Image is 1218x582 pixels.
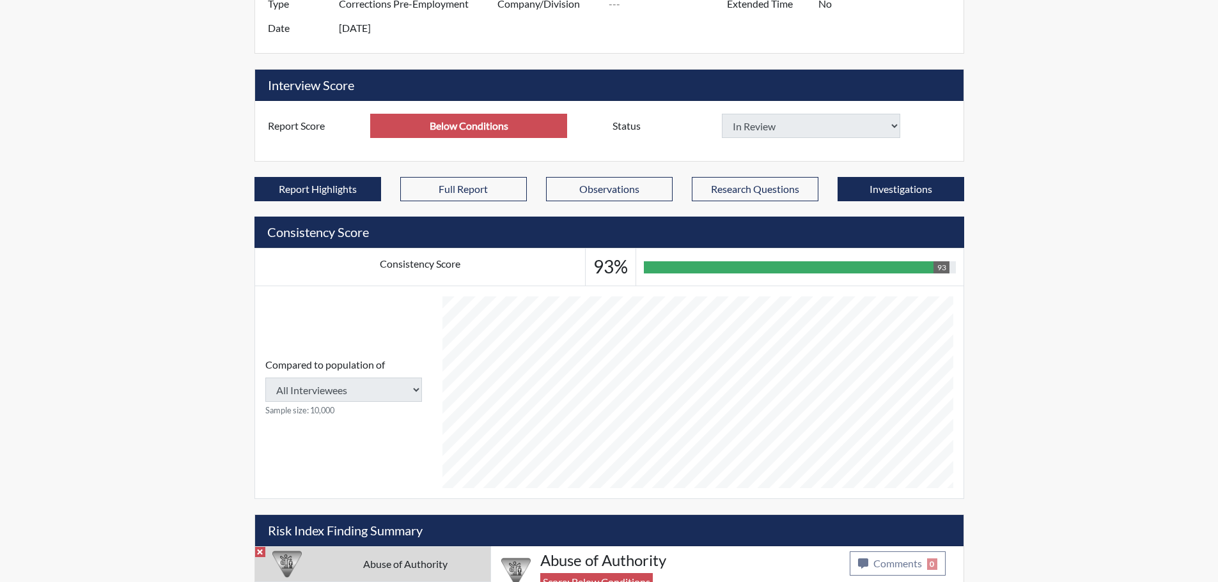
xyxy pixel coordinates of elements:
span: 0 [927,558,938,570]
input: --- [339,16,501,40]
button: Observations [546,177,673,201]
img: CATEGORY%20ICON-01.94e51fac.png [272,549,302,579]
h5: Consistency Score [254,217,964,248]
button: Research Questions [692,177,818,201]
label: Status [603,114,722,138]
td: Abuse of Authority [320,546,490,581]
div: 93 [933,261,949,273]
td: Consistency Score [254,249,586,286]
h3: 93% [593,256,628,278]
label: Compared to population of [265,357,385,372]
label: Date [258,16,339,40]
div: Document a decision to hire or decline a candiate [603,114,960,138]
h5: Interview Score [255,70,964,101]
button: Report Highlights [254,177,381,201]
h4: Abuse of Authority [540,551,840,570]
small: Sample size: 10,000 [265,404,422,417]
button: Full Report [400,177,527,201]
span: Comments [873,557,922,569]
label: Report Score [258,114,371,138]
input: --- [370,114,567,138]
div: Consistency Score comparison among population [265,357,422,417]
button: Comments0 [850,551,946,576]
h5: Risk Index Finding Summary [255,515,964,546]
button: Investigations [838,177,964,201]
